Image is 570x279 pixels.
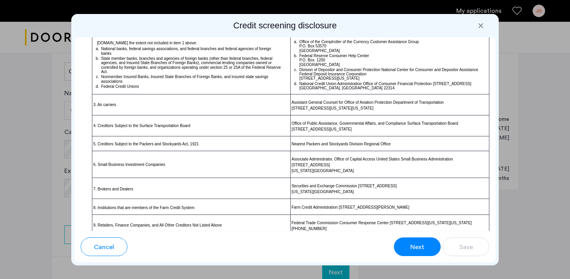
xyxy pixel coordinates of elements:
[291,140,489,147] p: Nearest Packers and Stockyards Division Regional Office
[298,68,489,81] p: Division of Depositor and Consumer Protection National Center for Consumer and Depositor Assistan...
[92,102,290,108] p: 3. Air carriers
[291,119,489,132] p: Office of Public Assistance, Governmental Affairs, and Compliance Surface Transportation Board [S...
[443,237,489,256] button: button
[291,182,489,195] p: Securities and Exchange Commission [STREET_ADDRESS] [US_STATE][GEOGRAPHIC_DATA]
[291,155,489,174] p: Associate Administrator, Office of Capital Access United States Small Business Administration [ST...
[81,237,127,256] button: button
[92,140,290,147] p: 5. Creditors Subject to the Packers and Stockyards Act, 1921
[394,237,441,256] button: button
[291,98,489,111] p: Assistant General Counsel for Office of Aviation Protection Department of Transportation [STREET_...
[92,222,290,228] p: 9. Retailers, Finance Companies, and All Other Creditors Not Listed Above
[100,75,290,84] p: Nonmember Insured Banks, Insured State Branches of Foreign Banks, and insured state savings assoc...
[92,184,290,192] p: 7. Brokers and Dealers
[291,219,489,232] p: Federal Trade Commission Consumer Response Center [STREET_ADDRESS][US_STATE][US_STATE] [PHONE_NUM...
[298,82,489,91] p: National Credit Union Administration Office of Consumer Financial Protection [STREET_ADDRESS] [GE...
[92,162,290,167] p: 6. Small Business Investment Companies
[100,47,290,56] p: National banks, federal savings associations, and federal branches and federal agencies of foreig...
[298,38,489,53] p: Office of the Comptroller of the Currency Customer Assistance Group P.O. Box 53570 [GEOGRAPHIC_DATA]
[94,242,114,252] span: Cancel
[298,54,489,67] p: Federal Reserve Consumer Help Center P.O. Box. 1200 [GEOGRAPHIC_DATA]
[291,203,489,210] p: Farm Credit Administration [STREET_ADDRESS][PERSON_NAME]
[100,84,290,89] p: Federal Credit Unions
[100,56,290,74] p: State member banks, branches and agencies of foreign banks (other than federal branches, federal ...
[92,40,290,46] p: [DOMAIN_NAME] the extent not included in item 1 above:
[459,242,473,252] span: Save
[92,123,290,129] p: 4. Creditors Subject to the Surface Transportation Board
[410,242,424,252] span: Next
[92,203,290,211] p: 8. Institutions that are members of the Farm Credit System
[74,20,496,31] h2: Credit screening disclosure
